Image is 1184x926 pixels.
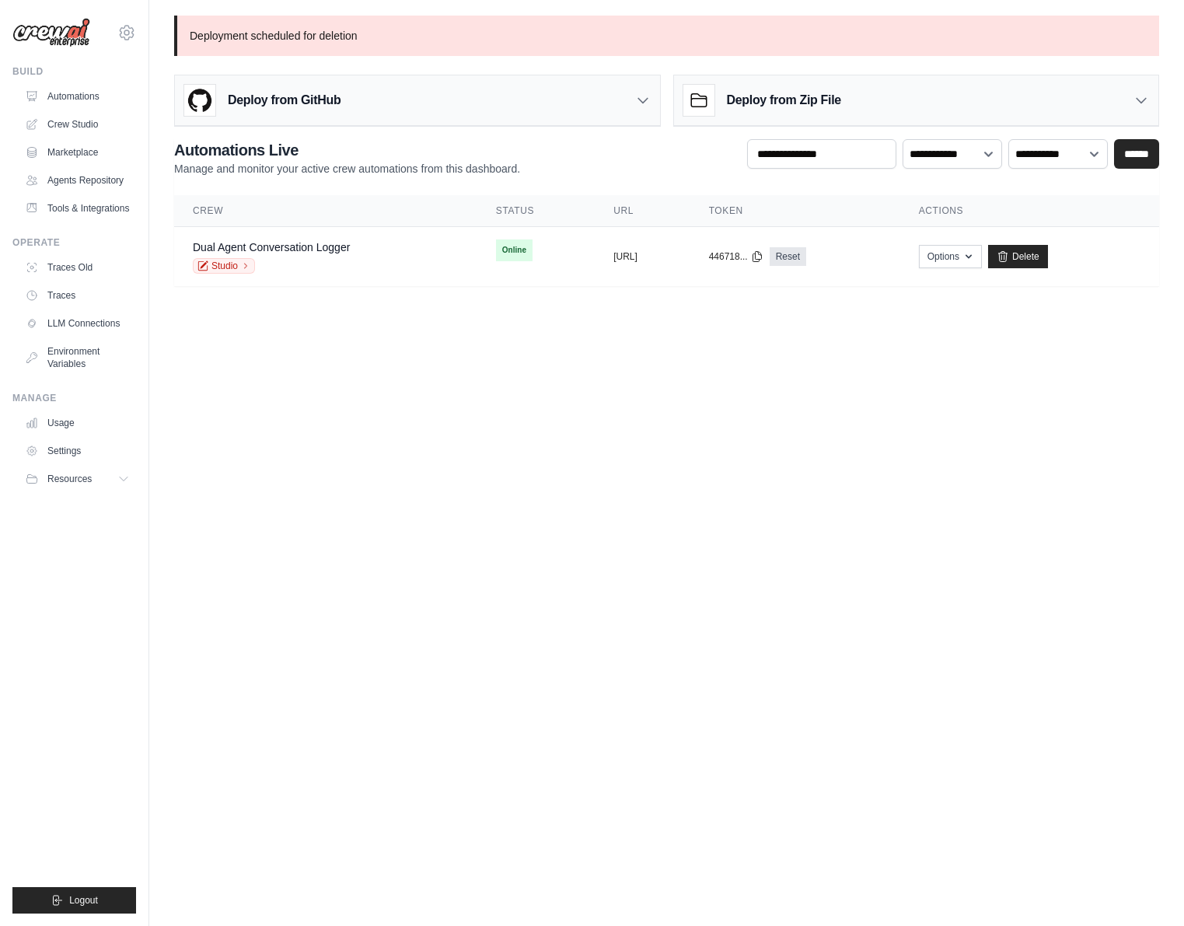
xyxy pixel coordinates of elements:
[496,239,533,261] span: Online
[174,195,477,227] th: Crew
[12,65,136,78] div: Build
[174,16,1159,56] p: Deployment scheduled for deletion
[19,339,136,376] a: Environment Variables
[477,195,595,227] th: Status
[709,250,763,263] button: 446718...
[919,245,982,268] button: Options
[727,91,841,110] h3: Deploy from Zip File
[690,195,900,227] th: Token
[174,161,520,176] p: Manage and monitor your active crew automations from this dashboard.
[19,255,136,280] a: Traces Old
[19,311,136,336] a: LLM Connections
[193,241,350,253] a: Dual Agent Conversation Logger
[174,139,520,161] h2: Automations Live
[19,411,136,435] a: Usage
[184,85,215,116] img: GitHub Logo
[988,245,1048,268] a: Delete
[19,112,136,137] a: Crew Studio
[19,439,136,463] a: Settings
[19,140,136,165] a: Marketplace
[900,195,1159,227] th: Actions
[69,894,98,907] span: Logout
[228,91,341,110] h3: Deploy from GitHub
[19,466,136,491] button: Resources
[770,247,806,266] a: Reset
[12,887,136,914] button: Logout
[12,392,136,404] div: Manage
[19,84,136,109] a: Automations
[19,168,136,193] a: Agents Repository
[595,195,690,227] th: URL
[19,196,136,221] a: Tools & Integrations
[12,236,136,249] div: Operate
[193,258,255,274] a: Studio
[12,18,90,47] img: Logo
[19,283,136,308] a: Traces
[47,473,92,485] span: Resources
